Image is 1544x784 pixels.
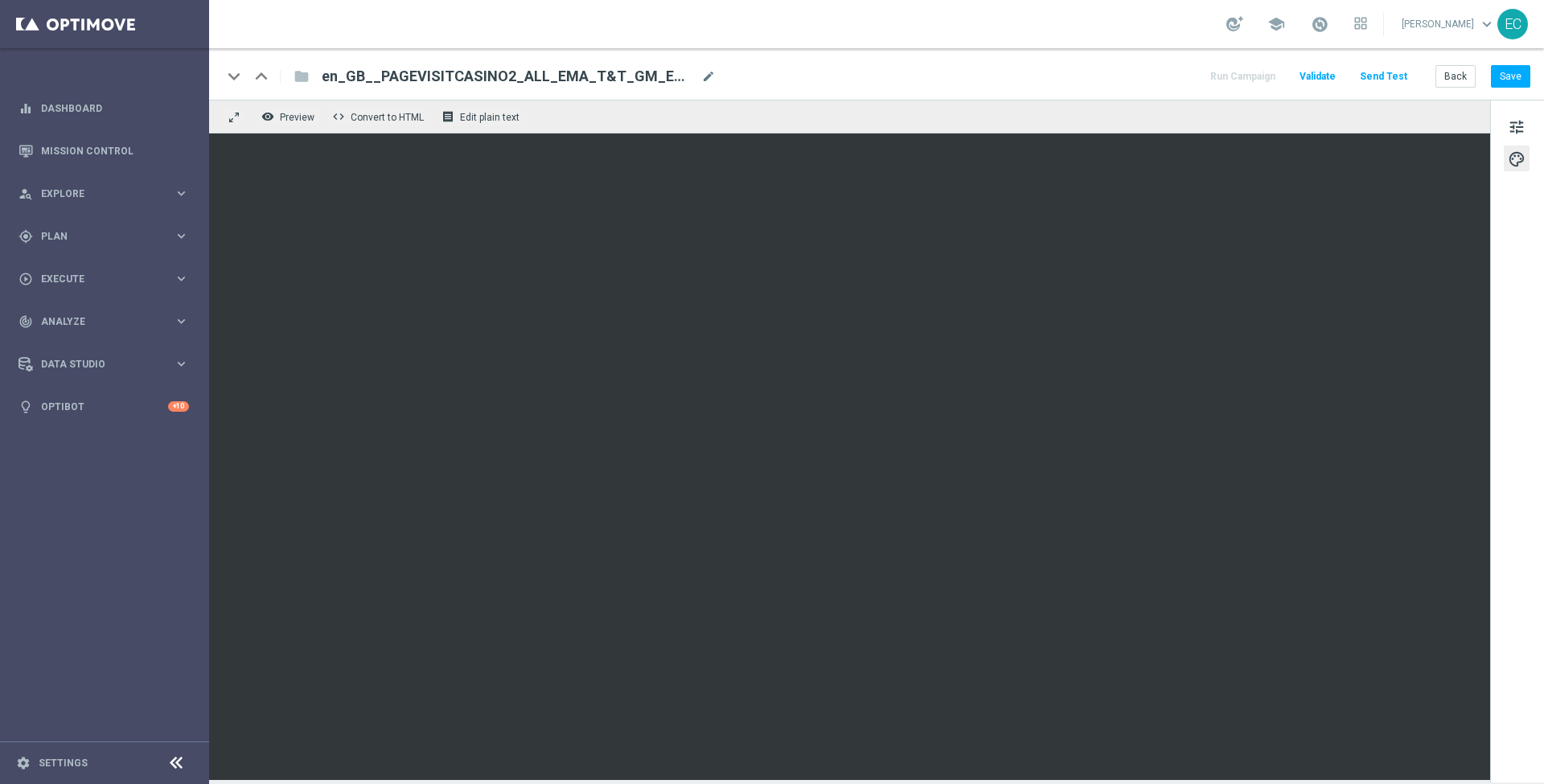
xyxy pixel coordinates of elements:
i: equalizer [18,101,33,116]
a: Settings [39,758,88,768]
i: settings [16,756,31,770]
button: receipt Edit plain text [437,106,527,127]
span: Edit plain text [460,112,519,123]
span: en_GB__PAGEVISITCASINO2_ALL_EMA_T&T_GM_EMAIL1 [322,67,695,86]
button: track_changes Analyze keyboard_arrow_right [18,315,190,328]
div: Dashboard [18,87,189,129]
button: Back [1435,65,1476,88]
span: Plan [41,232,174,241]
i: keyboard_arrow_right [174,186,189,201]
button: person_search Explore keyboard_arrow_right [18,187,190,200]
div: Optibot [18,385,189,428]
button: Validate [1297,66,1338,88]
button: Send Test [1357,66,1410,88]
a: Optibot [41,385,168,428]
button: lightbulb Optibot +10 [18,400,190,413]
span: mode_edit [701,69,716,84]
button: Save [1491,65,1530,88]
span: school [1267,15,1285,33]
span: Validate [1300,71,1336,82]
i: keyboard_arrow_right [174,314,189,329]
button: palette [1504,146,1530,171]
span: tune [1508,117,1526,138]
div: Analyze [18,314,174,329]
a: Dashboard [41,87,189,129]
a: [PERSON_NAME]keyboard_arrow_down [1400,12,1497,36]
span: Execute [41,274,174,284]
button: equalizer Dashboard [18,102,190,115]
button: code Convert to HTML [328,106,431,127]
button: play_circle_outline Execute keyboard_arrow_right [18,273,190,285]
i: remove_red_eye [261,110,274,123]
button: gps_fixed Plan keyboard_arrow_right [18,230,190,243]
div: Plan [18,229,174,244]
div: Mission Control [18,129,189,172]
i: play_circle_outline [18,272,33,286]
a: Mission Control [41,129,189,172]
span: palette [1508,149,1526,170]
span: Preview [280,112,314,123]
i: keyboard_arrow_right [174,356,189,371]
button: tune [1504,113,1530,139]
div: EC [1497,9,1528,39]
i: person_search [18,187,33,201]
button: Mission Control [18,145,190,158]
i: keyboard_arrow_right [174,271,189,286]
div: Data Studio [18,357,174,371]
i: lightbulb [18,400,33,414]
div: Explore [18,187,174,201]
span: keyboard_arrow_down [1478,15,1496,33]
span: Data Studio [41,359,174,369]
i: receipt [441,110,454,123]
span: Explore [41,189,174,199]
div: Execute [18,272,174,286]
button: Data Studio keyboard_arrow_right [18,358,190,371]
span: Analyze [41,317,174,326]
div: +10 [168,401,189,412]
button: remove_red_eye Preview [257,106,322,127]
span: Convert to HTML [351,112,424,123]
span: code [332,110,345,123]
i: track_changes [18,314,33,329]
i: gps_fixed [18,229,33,244]
i: keyboard_arrow_right [174,228,189,244]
